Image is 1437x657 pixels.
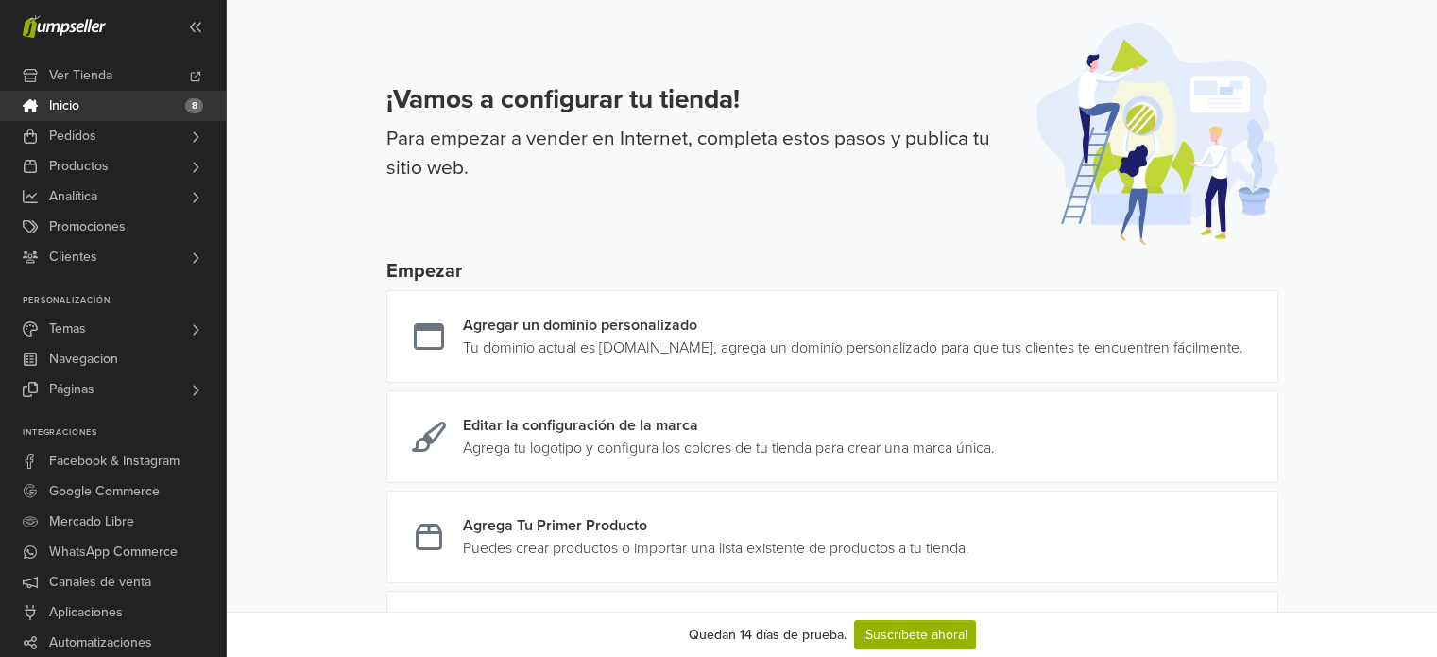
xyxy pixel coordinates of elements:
span: Navegacion [49,344,118,374]
a: ¡Suscríbete ahora! [854,620,976,649]
span: Facebook & Instagram [49,446,180,476]
span: Analítica [49,182,97,212]
span: WhatsApp Commerce [49,537,178,567]
span: Páginas [49,374,94,405]
p: Personalización [23,295,226,306]
span: Clientes [49,242,97,272]
img: onboarding-illustration-afe561586f57c9d3ab25.svg [1036,23,1278,245]
span: Temas [49,314,86,344]
p: Para empezar a vender en Internet, completa estos pasos y publica tu sitio web. [386,124,1014,183]
span: Mercado Libre [49,507,134,537]
span: Ver Tienda [49,61,112,91]
span: Promociones [49,212,126,242]
span: Google Commerce [49,476,160,507]
span: Aplicaciones [49,597,123,628]
p: Integraciones [23,427,226,439]
div: Quedan 14 días de prueba. [689,625,847,645]
span: Canales de venta [49,567,151,597]
span: Inicio [49,91,79,121]
h5: Empezar [386,260,1278,283]
span: Productos [49,151,109,182]
span: Pedidos [49,121,96,151]
h3: ¡Vamos a configurar tu tienda! [386,84,1014,116]
span: 8 [185,98,203,113]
